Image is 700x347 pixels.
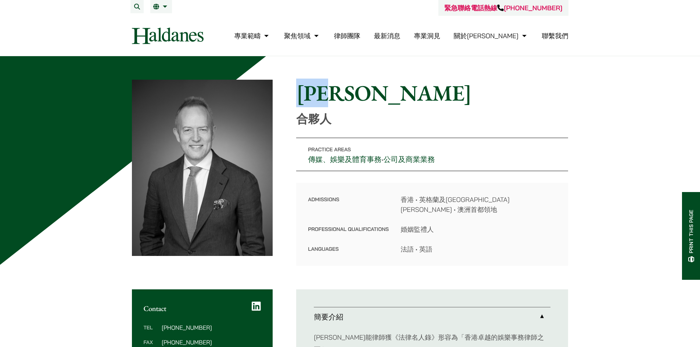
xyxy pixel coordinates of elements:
a: 專業範疇 [234,32,270,40]
dd: [PHONE_NUMBER] [162,325,261,330]
span: Practice Areas [308,146,351,153]
a: 傳媒、娛樂及體育事務 [308,155,381,164]
dd: 法語 • 英語 [401,244,556,254]
a: 公司及商業業務 [384,155,435,164]
a: 緊急聯絡電話熱線[PHONE_NUMBER] [444,4,562,12]
h1: [PERSON_NAME] [296,80,568,106]
dt: Languages [308,244,389,254]
a: LinkedIn [252,301,261,311]
a: 律師團隊 [334,32,360,40]
dt: Professional Qualifications [308,224,389,244]
dd: [PHONE_NUMBER] [162,339,261,345]
a: 專業洞見 [414,32,440,40]
img: Logo of Haldanes [132,28,204,44]
a: 關於何敦 [454,32,528,40]
a: 繁 [153,4,169,10]
a: 聚焦領域 [284,32,320,40]
h2: Contact [144,304,261,313]
p: • [296,138,568,171]
dd: 香港 • 英格蘭及[GEOGRAPHIC_DATA][PERSON_NAME] • 澳洲首都領地 [401,195,556,214]
dd: 婚姻監禮人 [401,224,556,234]
dt: Admissions [308,195,389,224]
dt: Tel [144,325,159,339]
a: 簡要介紹 [314,307,550,326]
a: 聯繫我們 [542,32,568,40]
a: 最新消息 [374,32,400,40]
p: 合夥人 [296,112,568,126]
